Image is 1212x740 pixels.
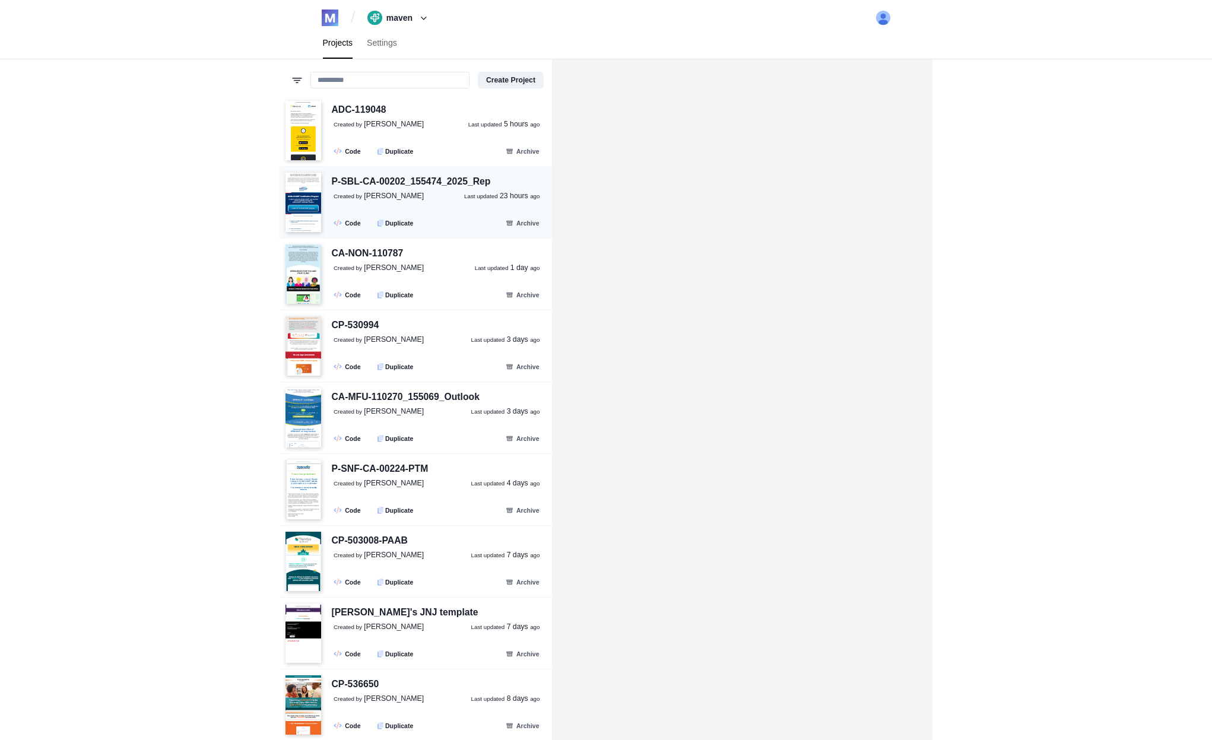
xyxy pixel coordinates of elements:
small: Created by [334,552,362,558]
button: Duplicate [371,431,420,445]
img: user avatar [876,11,891,26]
a: Projects [316,27,360,59]
span: [PERSON_NAME] [364,263,424,272]
div: CA-MFU-110270_155069_Outlook [332,390,480,405]
button: Archive [499,503,546,517]
a: Code [329,144,367,158]
small: Created by [334,121,362,128]
small: Last updated [475,265,509,271]
button: maven [363,8,435,27]
span: [PERSON_NAME] [364,694,424,703]
div: P-SBL-CA-00202_155474_2025_Rep [332,174,491,189]
button: Create Project [478,72,544,88]
small: Created by [334,193,362,199]
a: Last updated 3 days ago [471,406,540,417]
a: Last updated 4 days ago [471,478,540,489]
a: Last updated 7 days ago [471,622,540,633]
a: Settings [360,27,404,59]
small: Created by [334,624,362,630]
small: Created by [334,265,362,271]
a: Last updated 7 days ago [471,550,540,561]
button: Archive [499,360,546,373]
button: Duplicate [371,647,420,660]
button: Archive [499,719,546,732]
small: ago [530,193,540,199]
small: Last updated [468,121,502,128]
div: CP-536650 [332,677,379,692]
button: Archive [499,144,546,158]
button: Duplicate [371,288,420,301]
a: Last updated 23 hours ago [464,191,540,202]
div: CP-530994 [332,318,379,333]
a: Code [329,360,367,373]
button: Archive [499,431,546,445]
div: CA-NON-110787 [332,246,404,261]
div: P-SNF-CA-00224-PTM [332,462,429,477]
small: ago [530,121,540,128]
span: [PERSON_NAME] [364,623,424,631]
small: Created by [334,695,362,702]
small: Created by [334,336,362,343]
span: [PERSON_NAME] [364,335,424,344]
a: Code [329,216,367,230]
small: ago [530,408,540,415]
small: ago [530,336,540,343]
small: Created by [334,480,362,487]
a: Code [329,647,367,660]
span: [PERSON_NAME] [364,192,424,200]
small: ago [530,552,540,558]
img: logo [322,9,338,26]
small: Last updated [464,193,498,199]
small: ago [530,265,540,271]
button: Duplicate [371,360,420,373]
small: ago [530,695,540,702]
small: Last updated [471,552,505,558]
div: [PERSON_NAME]'s JNJ template [332,605,478,620]
small: Last updated [471,695,505,702]
span: [PERSON_NAME] [364,407,424,415]
button: Duplicate [371,216,420,230]
a: Last updated 3 days ago [471,335,540,345]
button: Duplicate [371,503,420,517]
button: Archive [499,288,546,301]
span: [PERSON_NAME] [364,120,424,128]
div: ADC-119048 [332,103,386,117]
a: Code [329,575,367,589]
small: ago [530,480,540,487]
button: Duplicate [371,719,420,732]
a: Last updated 1 day ago [475,263,540,274]
button: Archive [499,216,546,230]
button: Duplicate [371,575,420,589]
div: CP-503008-PAAB [332,533,408,548]
small: Created by [334,408,362,415]
a: Last updated 8 days ago [471,694,540,704]
span: [PERSON_NAME] [364,479,424,487]
button: Archive [499,647,546,660]
a: Code [329,431,367,445]
a: Code [329,288,367,301]
a: Code [329,719,367,732]
small: Last updated [471,624,505,630]
small: Last updated [471,408,505,415]
a: Last updated 5 hours ago [468,119,540,130]
button: Duplicate [371,144,420,158]
span: / [351,8,355,27]
a: Code [329,503,367,517]
small: Last updated [471,480,505,487]
small: Last updated [471,336,505,343]
small: ago [530,624,540,630]
span: [PERSON_NAME] [364,551,424,559]
button: Archive [499,575,546,589]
